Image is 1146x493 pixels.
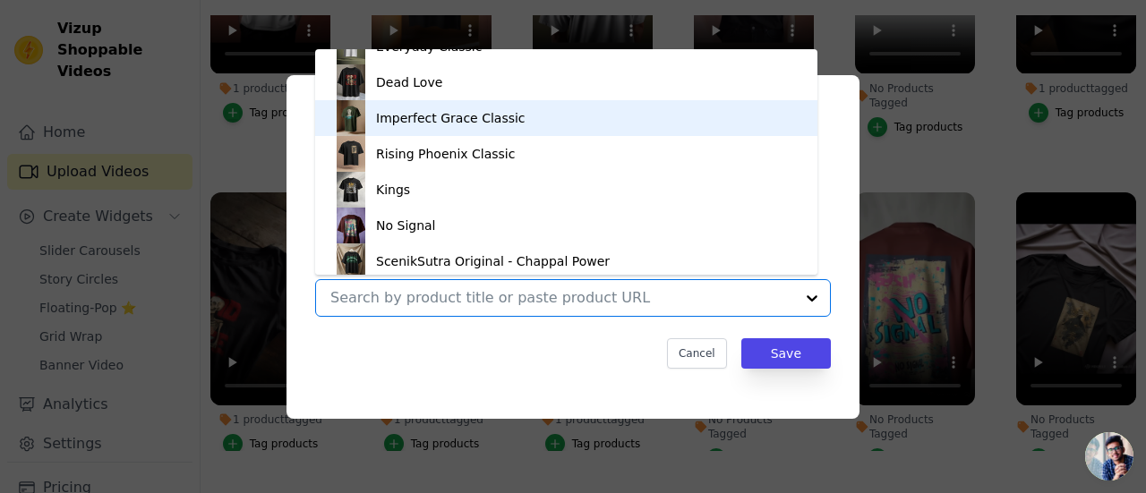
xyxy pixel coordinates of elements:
img: product thumbnail [333,172,369,208]
button: Save [741,338,831,369]
div: Rising Phoenix Classic [376,145,515,163]
a: Open chat [1085,432,1133,480]
div: Imperfect Grace Classic [376,109,526,127]
img: product thumbnail [333,100,369,136]
div: Kings [376,181,410,199]
button: Cancel [667,338,727,369]
div: Dead Love [376,73,442,91]
div: ScenikSutra Original - Chappal Power [376,252,610,270]
div: No Signal [376,217,436,234]
img: product thumbnail [333,64,369,100]
img: product thumbnail [333,208,369,243]
img: product thumbnail [333,243,369,279]
input: Search by product title or paste product URL [330,289,794,306]
img: product thumbnail [333,136,369,172]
